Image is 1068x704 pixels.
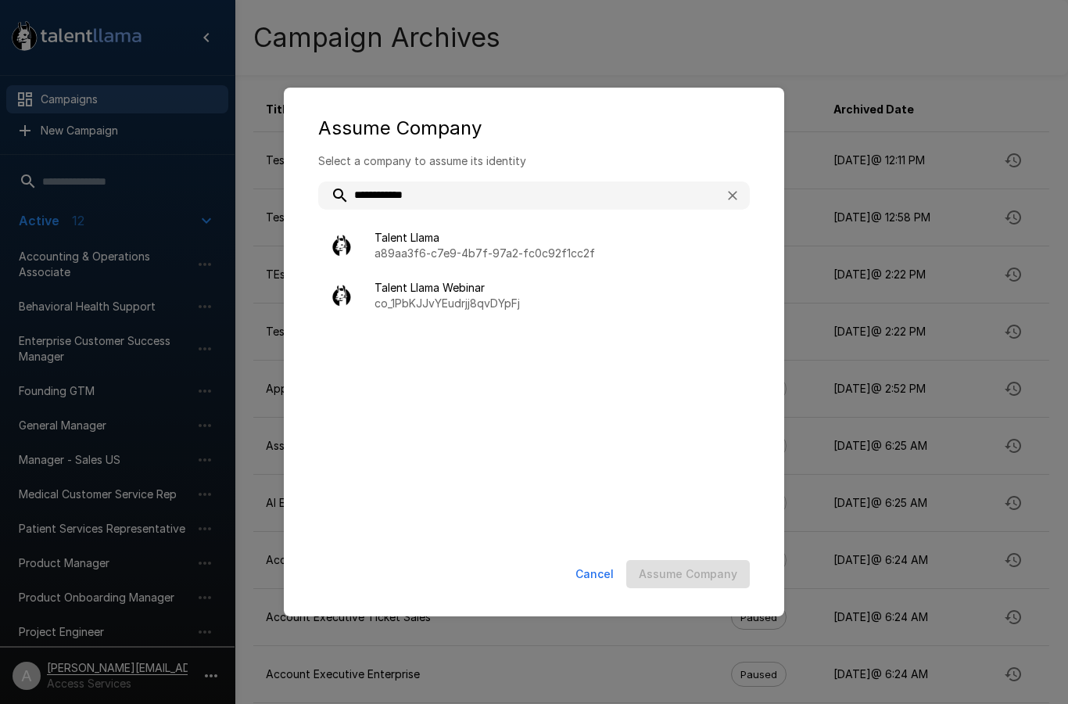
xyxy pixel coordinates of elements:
div: Talent Llamaa89aa3f6-c7e9-4b7f-97a2-fc0c92f1cc2f [318,222,750,269]
span: Talent Llama Webinar [375,280,737,296]
span: Talent Llama [375,230,737,246]
button: Cancel [569,560,620,589]
p: a89aa3f6-c7e9-4b7f-97a2-fc0c92f1cc2f [375,246,737,261]
div: Talent Llama Webinarco_1PbKJJvYEudrjj8qvDYpFj [318,272,750,319]
div: Assume Company [318,116,750,141]
p: co_1PbKJJvYEudrjj8qvDYpFj [375,296,737,311]
p: Select a company to assume its identity [318,153,750,169]
img: llama_clean.png [331,235,353,257]
img: llama_clean.png [331,285,353,307]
